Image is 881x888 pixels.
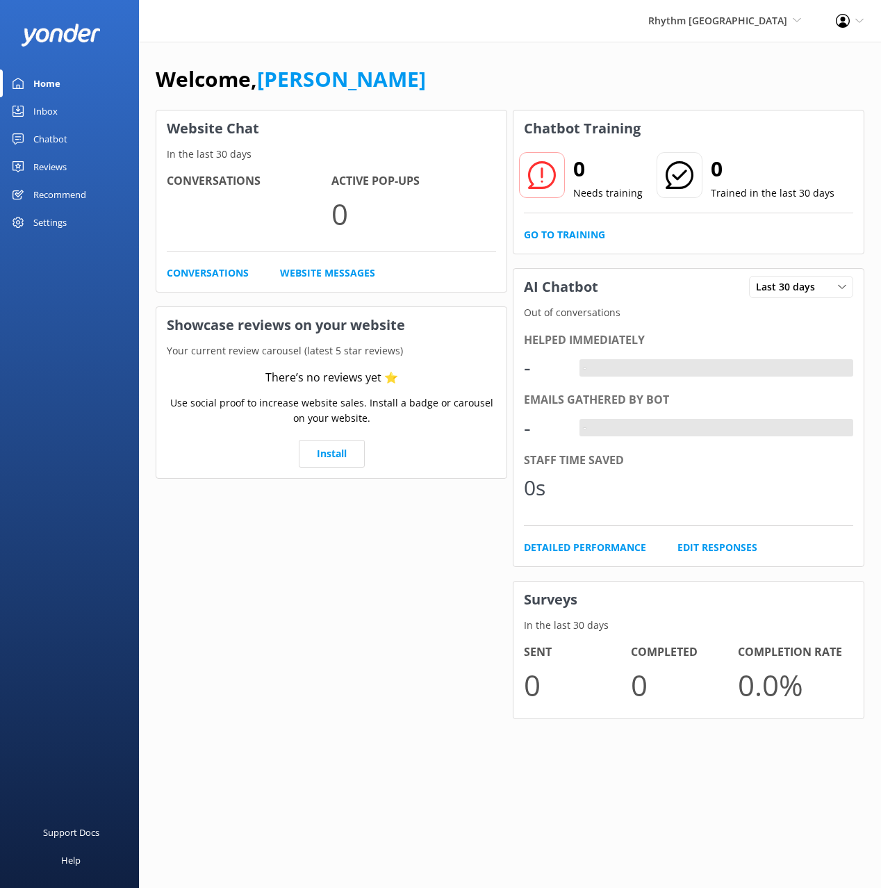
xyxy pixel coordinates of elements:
[573,152,643,186] h2: 0
[513,305,864,320] p: Out of conversations
[156,307,507,343] h3: Showcase reviews on your website
[280,265,375,281] a: Website Messages
[711,186,834,201] p: Trained in the last 30 days
[513,269,609,305] h3: AI Chatbot
[756,279,823,295] span: Last 30 days
[711,152,834,186] h2: 0
[513,582,864,618] h3: Surveys
[524,452,853,470] div: Staff time saved
[524,411,566,445] div: -
[631,661,738,708] p: 0
[33,69,60,97] div: Home
[156,147,507,162] p: In the last 30 days
[524,351,566,384] div: -
[167,395,496,427] p: Use social proof to increase website sales. Install a badge or carousel on your website.
[524,391,853,409] div: Emails gathered by bot
[33,153,67,181] div: Reviews
[265,369,398,387] div: There’s no reviews yet ⭐
[331,190,496,237] p: 0
[156,110,507,147] h3: Website Chat
[524,540,646,555] a: Detailed Performance
[513,618,864,633] p: In the last 30 days
[33,97,58,125] div: Inbox
[524,471,566,504] div: 0s
[648,14,787,27] span: Rhythm [GEOGRAPHIC_DATA]
[579,359,590,377] div: -
[257,65,426,93] a: [PERSON_NAME]
[33,181,86,208] div: Recommend
[579,419,590,437] div: -
[299,440,365,468] a: Install
[631,643,738,661] h4: Completed
[33,208,67,236] div: Settings
[331,172,496,190] h4: Active Pop-ups
[33,125,67,153] div: Chatbot
[167,172,331,190] h4: Conversations
[43,819,99,846] div: Support Docs
[156,63,426,96] h1: Welcome,
[524,643,631,661] h4: Sent
[524,227,605,242] a: Go to Training
[738,643,845,661] h4: Completion Rate
[524,331,853,350] div: Helped immediately
[524,661,631,708] p: 0
[156,343,507,359] p: Your current review carousel (latest 5 star reviews)
[167,265,249,281] a: Conversations
[738,661,845,708] p: 0.0 %
[677,540,757,555] a: Edit Responses
[61,846,81,874] div: Help
[21,24,101,47] img: yonder-white-logo.png
[513,110,651,147] h3: Chatbot Training
[573,186,643,201] p: Needs training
